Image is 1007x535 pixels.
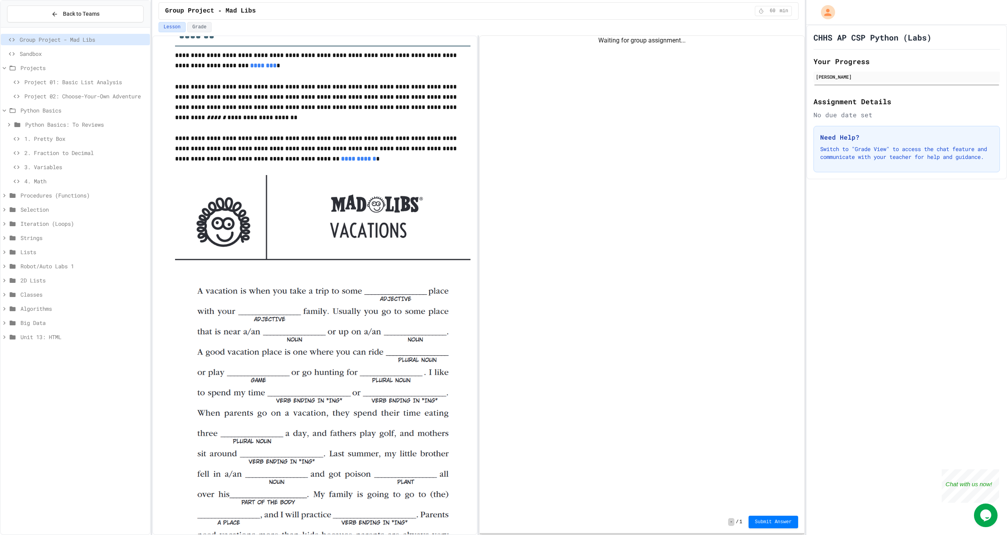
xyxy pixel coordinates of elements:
[813,96,1000,107] h2: Assignment Details
[63,10,100,18] span: Back to Teams
[813,110,1000,120] div: No due date set
[20,304,147,313] span: Algorithms
[820,145,993,161] p: Switch to "Grade View" to access the chat feature and communicate with your teacher for help and ...
[20,319,147,327] span: Big Data
[740,519,742,525] span: 1
[24,177,147,185] span: 4. Math
[24,92,147,100] span: Project 02: Choose-Your-Own Adventure
[20,248,147,256] span: Lists
[974,504,999,527] iframe: chat widget
[24,78,147,86] span: Project 01: Basic List Analysis
[813,56,1000,67] h2: Your Progress
[20,205,147,214] span: Selection
[159,22,186,32] button: Lesson
[816,73,998,80] div: [PERSON_NAME]
[20,64,147,72] span: Projects
[20,333,147,341] span: Unit 13: HTML
[766,8,779,14] span: 60
[813,32,931,43] h1: CHHS AP CSP Python (Labs)
[20,191,147,199] span: Procedures (Functions)
[728,518,734,526] span: -
[20,276,147,284] span: 2D Lists
[24,163,147,171] span: 3. Variables
[25,120,147,129] span: Python Basics: To Reviews
[480,36,804,45] div: Waiting for group assignment...
[755,519,792,525] span: Submit Answer
[20,106,147,114] span: Python Basics
[20,234,147,242] span: Strings
[820,133,993,142] h3: Need Help?
[736,519,739,525] span: /
[20,220,147,228] span: Iteration (Loops)
[7,6,144,22] button: Back to Teams
[20,35,147,44] span: Group Project - Mad Libs
[780,8,788,14] span: min
[813,3,837,21] div: My Account
[24,135,147,143] span: 1. Pretty Box
[165,6,256,16] span: Group Project - Mad Libs
[942,469,999,503] iframe: chat widget
[749,516,798,528] button: Submit Answer
[20,50,147,58] span: Sandbox
[20,262,147,270] span: Robot/Auto Labs 1
[187,22,212,32] button: Grade
[20,290,147,299] span: Classes
[24,149,147,157] span: 2. Fraction to Decimal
